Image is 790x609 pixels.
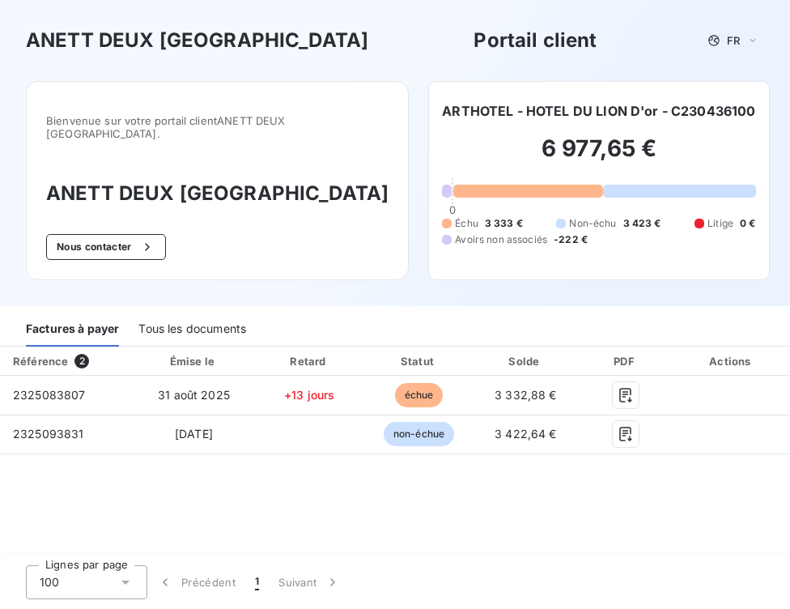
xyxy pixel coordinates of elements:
[137,353,251,369] div: Émise le
[455,216,478,231] span: Échu
[569,216,616,231] span: Non-échu
[138,313,246,347] div: Tous les documents
[46,234,166,260] button: Nous contacter
[158,388,230,402] span: 31 août 2025
[175,427,213,441] span: [DATE]
[485,216,523,231] span: 3 333 €
[677,353,788,369] div: Actions
[147,565,245,599] button: Précédent
[368,353,470,369] div: Statut
[449,203,456,216] span: 0
[46,114,389,140] span: Bienvenue sur votre portail client ANETT DEUX [GEOGRAPHIC_DATA] .
[495,388,557,402] span: 3 332,88 €
[13,355,68,368] div: Référence
[455,232,547,247] span: Avoirs non associés
[284,388,334,402] span: +13 jours
[495,427,557,441] span: 3 422,64 €
[46,179,389,208] h3: ANETT DEUX [GEOGRAPHIC_DATA]
[255,574,259,590] span: 1
[245,565,269,599] button: 1
[476,353,575,369] div: Solde
[257,353,362,369] div: Retard
[26,26,368,55] h3: ANETT DEUX [GEOGRAPHIC_DATA]
[40,574,59,590] span: 100
[395,383,444,407] span: échue
[13,388,86,402] span: 2325083807
[13,427,84,441] span: 2325093831
[74,354,89,368] span: 2
[623,216,661,231] span: 3 423 €
[474,26,597,55] h3: Portail client
[581,353,669,369] div: PDF
[707,216,733,231] span: Litige
[727,34,740,47] span: FR
[442,134,755,179] h2: 6 977,65 €
[26,313,119,347] div: Factures à payer
[269,565,350,599] button: Suivant
[384,422,454,446] span: non-échue
[442,101,755,121] h6: ARTHOTEL - HOTEL DU LION D'or - C230436100
[740,216,755,231] span: 0 €
[554,232,588,247] span: -222 €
